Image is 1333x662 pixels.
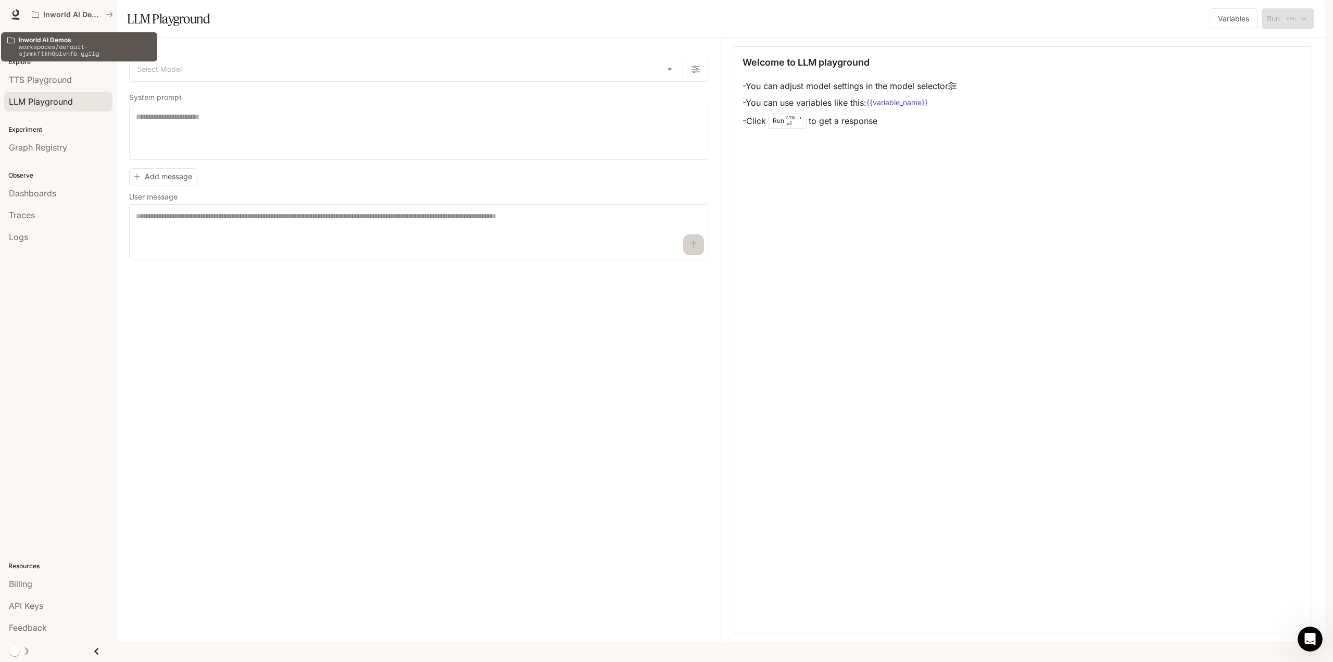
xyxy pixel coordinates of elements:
[127,8,210,29] h1: LLM Playground
[129,193,178,201] p: User message
[768,113,807,129] div: Run
[19,36,151,43] p: Inworld AI Demos
[743,94,957,111] li: - You can use variables like this:
[1210,8,1257,29] button: Variables
[743,78,957,94] li: - You can adjust model settings in the model selector
[43,10,102,19] p: Inworld AI Demos
[1298,627,1323,652] iframe: Intercom live chat
[137,64,182,74] span: Select Model
[866,97,928,108] code: {{variable_name}}
[130,57,683,81] div: Select Model
[129,168,197,185] button: Add message
[19,43,151,57] p: workspaces/default-sjrmkftkh6plvhfb_yyiig
[786,115,802,127] p: ⏎
[129,94,182,101] p: System prompt
[743,55,870,69] p: Welcome to LLM playground
[743,111,957,131] li: - Click to get a response
[786,115,802,121] p: CTRL +
[27,4,118,25] button: All workspaces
